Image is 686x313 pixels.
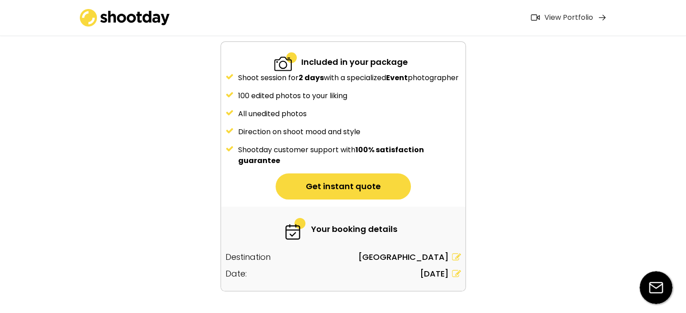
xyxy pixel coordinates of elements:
[299,73,324,83] strong: 2 days
[358,251,449,263] div: [GEOGRAPHIC_DATA]
[238,127,461,137] div: Direction on shoot mood and style
[274,51,297,73] img: 2-specialized.svg
[386,73,408,83] strong: Event
[238,109,461,119] div: All unedited photos
[284,218,307,240] img: 6-fast.svg
[301,56,408,68] div: Included in your package
[238,145,461,166] div: Shootday customer support with
[238,145,425,166] strong: 100% satisfaction guarantee
[276,173,411,200] button: Get instant quote
[80,9,170,27] img: shootday_logo.png
[544,13,593,23] div: View Portfolio
[311,223,397,235] div: Your booking details
[420,268,449,280] div: [DATE]
[640,271,672,304] img: email-icon%20%281%29.svg
[238,73,461,83] div: Shoot session for with a specialized photographer
[226,251,271,263] div: Destination
[226,268,247,280] div: Date:
[238,91,461,101] div: 100 edited photos to your liking
[531,14,540,21] img: Icon%20feather-video%402x.png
